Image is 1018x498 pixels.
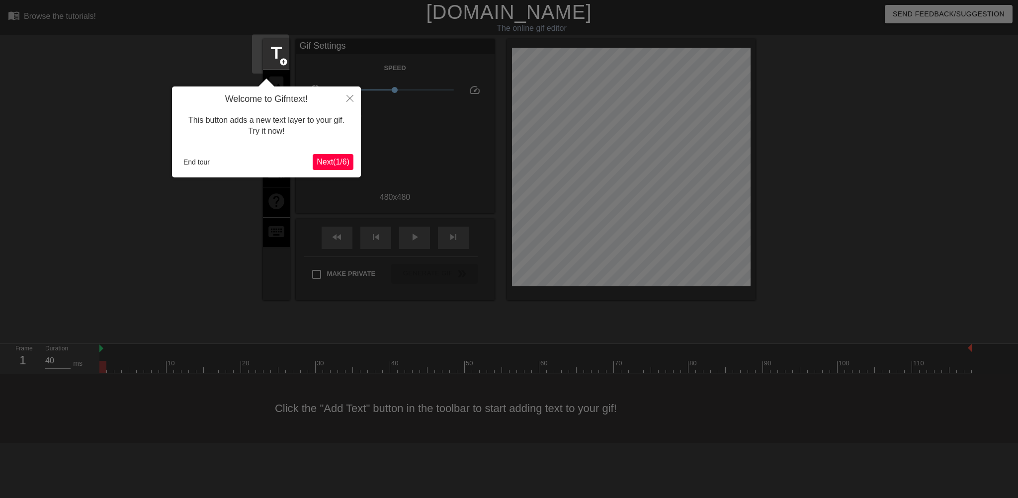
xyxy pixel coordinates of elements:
span: Next ( 1 / 6 ) [317,158,349,166]
div: This button adds a new text layer to your gif. Try it now! [179,105,353,147]
button: Next [313,154,353,170]
button: End tour [179,155,214,169]
h4: Welcome to Gifntext! [179,94,353,105]
button: Close [339,86,361,109]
